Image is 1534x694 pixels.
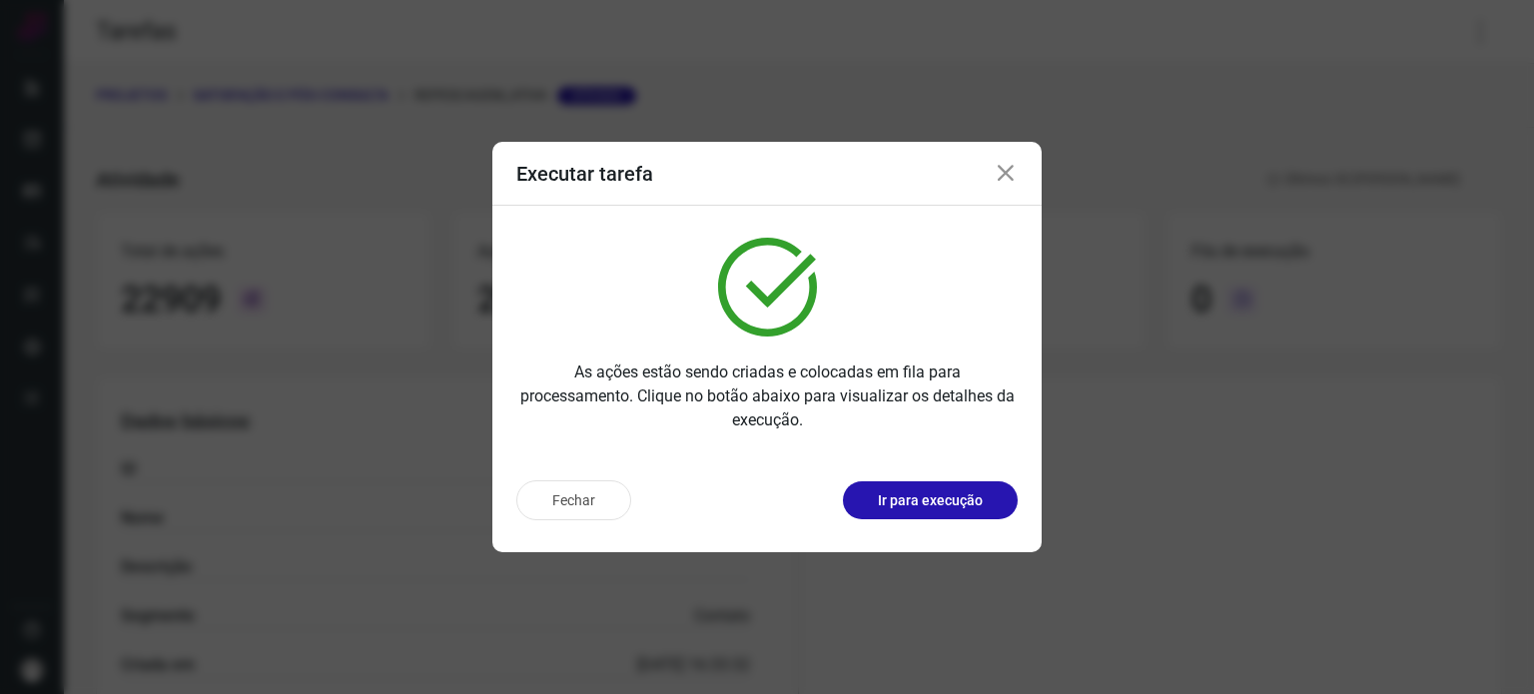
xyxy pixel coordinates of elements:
button: Fechar [516,480,631,520]
h3: Executar tarefa [516,162,653,186]
button: Ir para execução [843,481,1018,519]
p: As ações estão sendo criadas e colocadas em fila para processamento. Clique no botão abaixo para ... [516,360,1018,432]
p: Ir para execução [878,490,983,511]
img: verified.svg [718,238,817,337]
